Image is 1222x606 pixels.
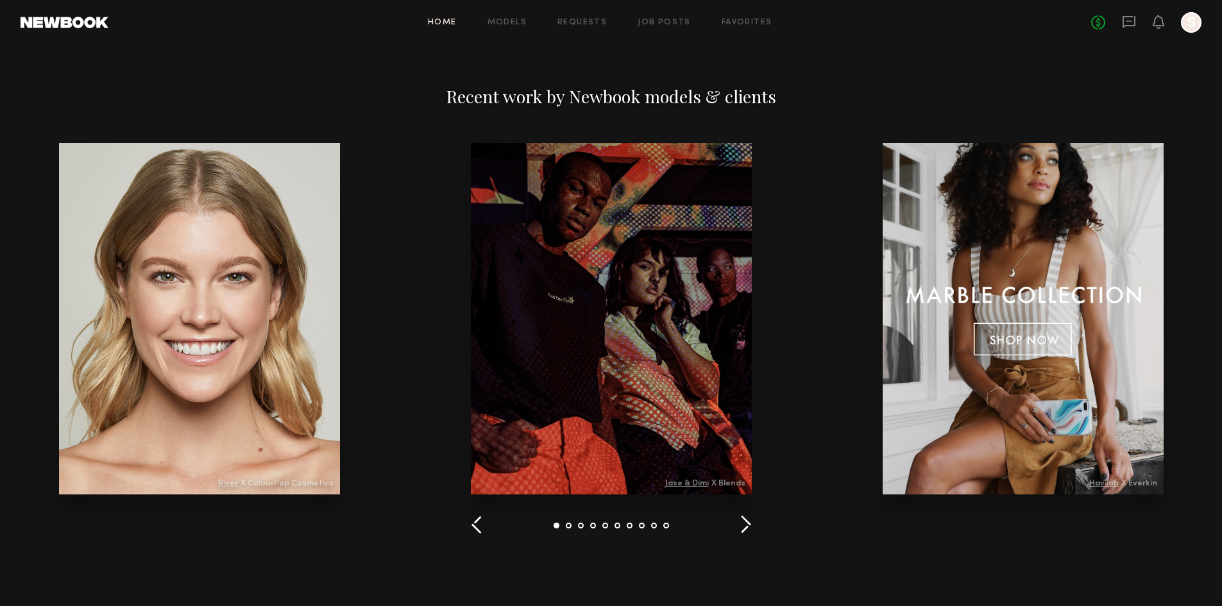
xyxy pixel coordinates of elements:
[488,19,527,27] a: Models
[428,19,457,27] a: Home
[638,19,691,27] a: Job Posts
[1181,12,1201,33] a: S
[557,19,607,27] a: Requests
[722,19,772,27] a: Favorites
